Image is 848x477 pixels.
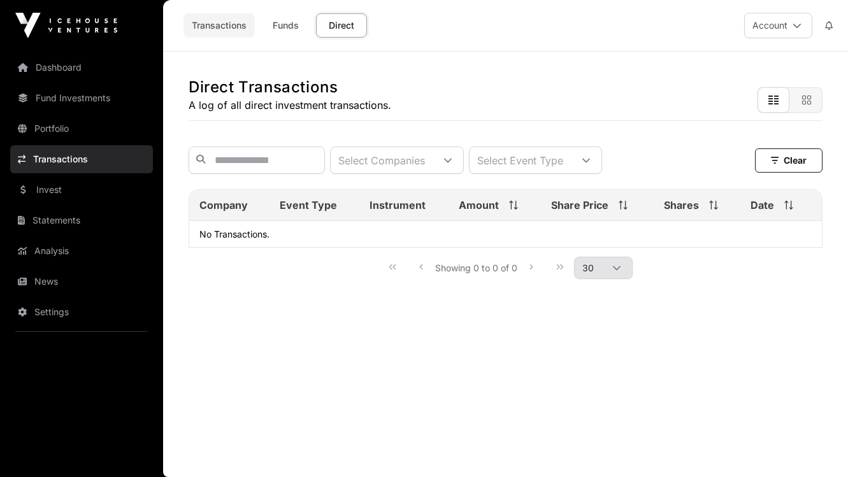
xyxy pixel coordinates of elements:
span: Event Type [280,197,337,213]
td: No Transactions. [189,221,822,248]
span: Instrument [370,197,426,213]
a: Analysis [10,237,153,265]
img: Icehouse Ventures Logo [15,13,117,38]
span: Date [751,197,774,213]
span: Amount [459,197,499,213]
a: Settings [10,298,153,326]
a: Dashboard [10,53,153,82]
a: News [10,267,153,295]
span: Showing 0 to 0 of 0 [435,262,517,273]
a: Transactions [183,13,255,38]
span: Share Price [551,197,608,213]
div: Select Event Type [470,147,571,173]
a: Invest [10,176,153,204]
a: Transactions [10,145,153,173]
h1: Direct Transactions [189,77,391,97]
a: Statements [10,206,153,234]
a: Fund Investments [10,84,153,112]
p: A log of all direct investment transactions. [189,97,391,113]
a: Direct [316,13,367,38]
iframe: Chat Widget [784,416,848,477]
button: Clear [755,148,823,173]
button: Account [744,13,812,38]
a: Funds [260,13,311,38]
a: Portfolio [10,115,153,143]
span: Shares [664,197,699,213]
div: Select Companies [331,147,433,173]
span: Company [199,197,248,213]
